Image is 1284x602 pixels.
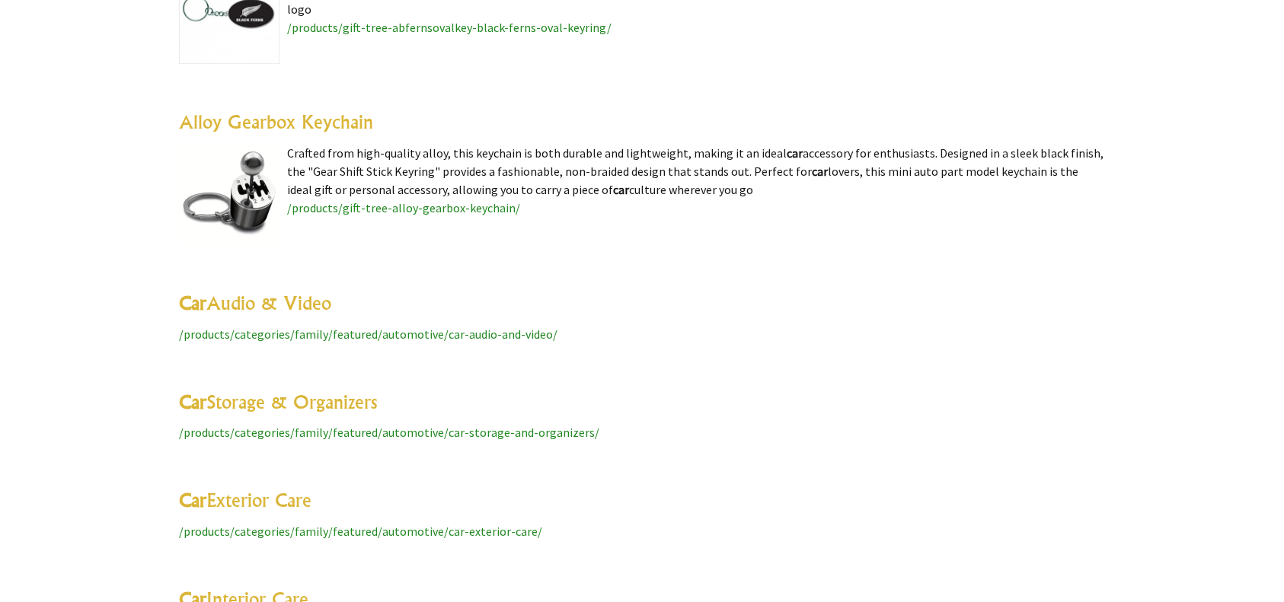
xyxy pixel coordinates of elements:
highlight: car [812,164,828,179]
highlight: Car [179,390,206,413]
highlight: Car [179,489,206,511]
a: /products/categories/family/featured/automotive/car-audio-and-video/ [179,326,557,342]
a: /products/gift-tree-alloy-gearbox-keychain/ [287,200,520,215]
highlight: car [787,145,803,161]
a: /products/gift-tree-abfernsovalkey-black-ferns-oval-keyring/ [287,20,612,35]
img: Alloy Gearbox Keychain [179,144,279,244]
highlight: Car [179,291,206,314]
a: CarStorage & Organizers [179,390,377,413]
a: /products/categories/family/featured/automotive/car-storage-and-organizers/ [179,425,599,440]
a: CarAudio & Video [179,291,331,314]
a: CarExterior Care [179,489,311,511]
highlight: car [613,182,629,197]
a: /products/categories/family/featured/automotive/car-exterior-care/ [179,524,542,539]
a: Alloy Gearbox Keychain [179,110,373,133]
